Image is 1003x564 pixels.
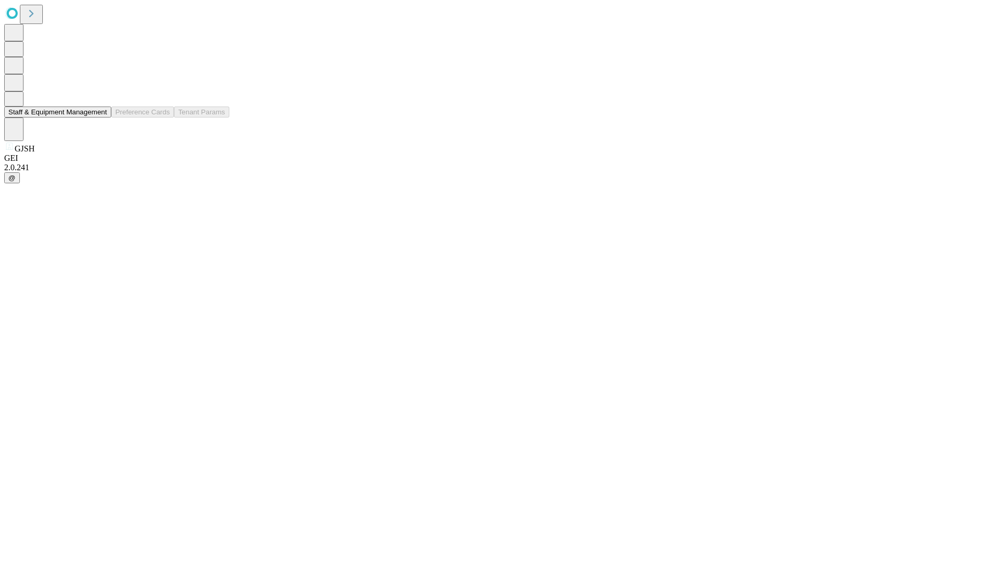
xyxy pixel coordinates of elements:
[15,144,34,153] span: GJSH
[4,154,999,163] div: GEI
[8,174,16,182] span: @
[111,107,174,118] button: Preference Cards
[4,107,111,118] button: Staff & Equipment Management
[4,172,20,183] button: @
[4,163,999,172] div: 2.0.241
[174,107,229,118] button: Tenant Params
